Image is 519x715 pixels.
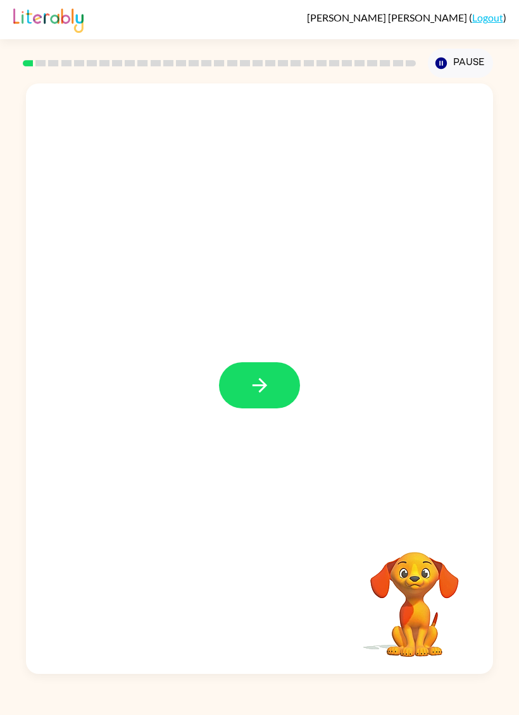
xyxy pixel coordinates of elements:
[13,5,84,33] img: Literably
[472,11,503,23] a: Logout
[428,49,493,78] button: Pause
[307,11,506,23] div: ( )
[307,11,469,23] span: [PERSON_NAME] [PERSON_NAME]
[351,532,478,659] video: Your browser must support playing .mp4 files to use Literably. Please try using another browser.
